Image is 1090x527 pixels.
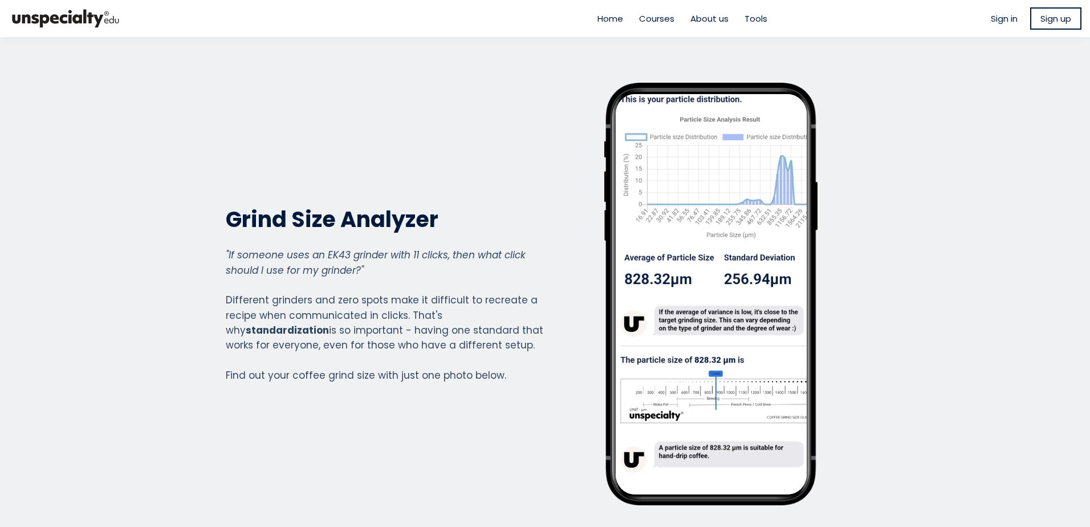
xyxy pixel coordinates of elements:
[690,12,729,25] a: About us
[639,12,674,25] a: Courses
[9,5,123,33] img: bc390a18feecddb333977e298b3a00a1.png
[246,323,329,337] strong: standardization
[1030,7,1081,30] a: Sign up
[991,12,1018,25] a: Sign in
[226,248,526,277] em: "If someone uses an EK43 grinder with 11 clicks, then what click should I use for my grinder?"
[745,12,767,25] a: Tools
[226,205,544,233] h2: Grind Size Analyzer
[1040,12,1071,25] span: Sign up
[597,12,623,25] a: Home
[226,248,544,383] div: Different grinders and zero spots make it difficult to recreate a recipe when communicated in cli...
